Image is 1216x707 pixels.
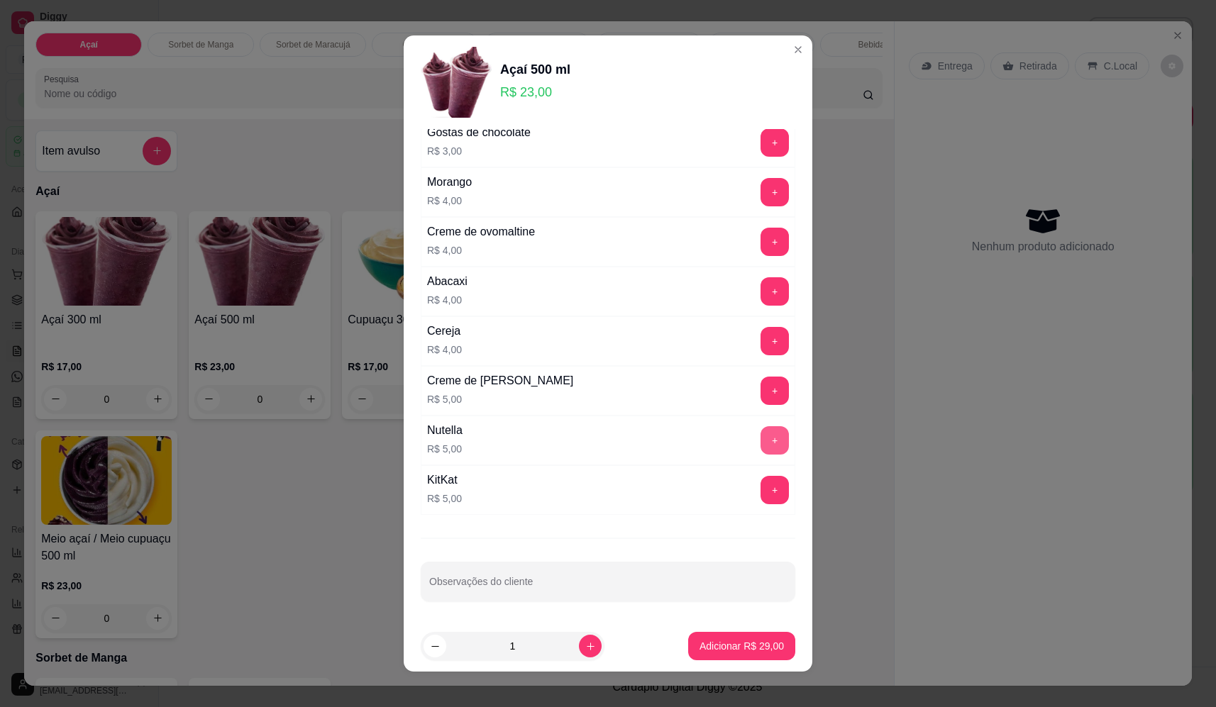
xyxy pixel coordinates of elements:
[427,472,462,489] div: KitKat
[787,38,809,61] button: Close
[427,293,468,307] p: R$ 4,00
[424,635,446,657] button: decrease-product-quantity
[761,377,789,405] button: add
[579,635,602,657] button: increase-product-quantity
[761,327,789,355] button: add
[427,392,573,406] p: R$ 5,00
[427,372,573,389] div: Creme de [PERSON_NAME]
[427,491,462,506] p: R$ 5,00
[427,174,472,191] div: Morango
[761,476,789,504] button: add
[500,60,570,79] div: Açaí 500 ml
[700,639,784,653] p: Adicionar R$ 29,00
[761,128,789,157] button: add
[421,47,492,118] img: product-image
[427,442,463,456] p: R$ 5,00
[761,277,789,306] button: add
[427,323,462,340] div: Cereja
[688,632,795,660] button: Adicionar R$ 29,00
[427,422,463,439] div: Nutella
[427,124,531,141] div: Gostas de chocolate
[427,194,472,208] p: R$ 4,00
[500,82,570,102] p: R$ 23,00
[427,223,535,240] div: Creme de ovomaltine
[429,580,787,594] input: Observações do cliente
[427,144,531,158] p: R$ 3,00
[427,343,462,357] p: R$ 4,00
[427,243,535,257] p: R$ 4,00
[761,178,789,206] button: add
[761,228,789,256] button: add
[427,273,468,290] div: Abacaxi
[761,426,789,455] button: add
